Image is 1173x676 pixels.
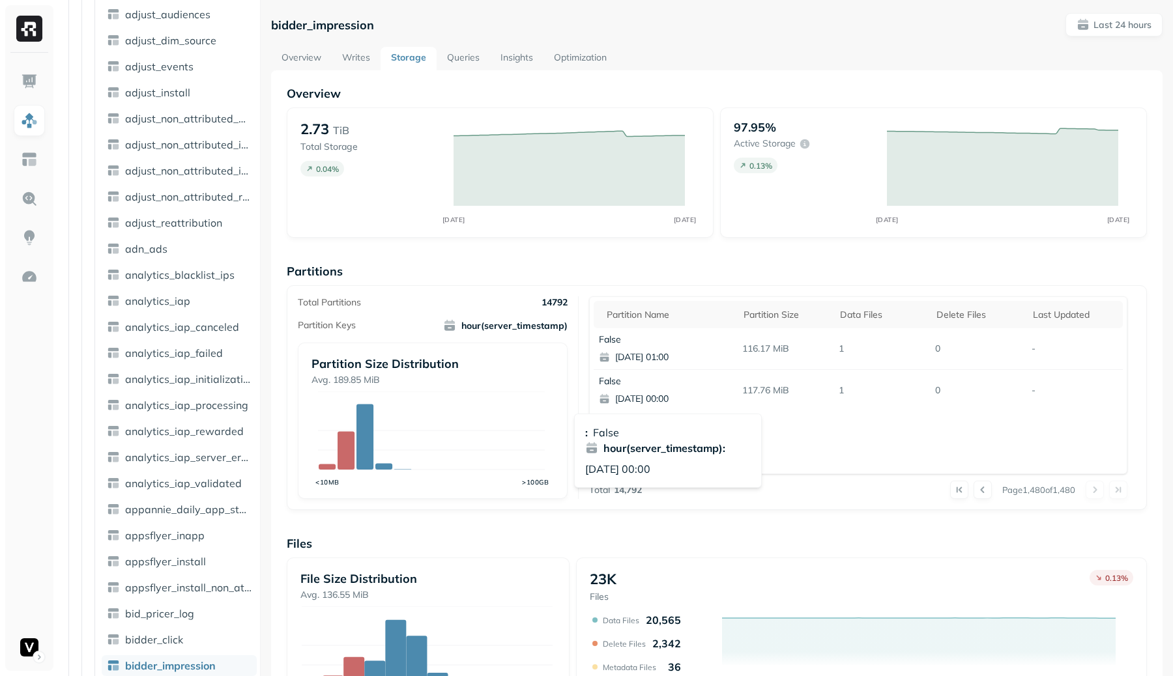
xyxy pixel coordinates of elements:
[107,320,120,333] img: table
[1107,216,1129,224] tspan: [DATE]
[287,536,1147,551] p: Files
[21,151,38,168] img: Asset Explorer
[652,637,681,650] p: 2,342
[936,309,1020,321] div: Delete Files
[1065,13,1163,36] button: Last 24 hours
[21,73,38,90] img: Dashboard
[298,319,356,331] p: Partition Keys
[833,379,930,402] p: 1
[102,395,257,415] a: analytics_iap_processing
[125,659,216,672] span: bidder_impression
[102,473,257,494] a: analytics_iap_validated
[1002,484,1075,496] p: Page 1,480 of 1,480
[300,120,329,138] p: 2.73
[298,296,361,309] p: Total Partitions
[125,138,252,151] span: adjust_non_attributed_iap
[734,120,776,135] p: 97.95%
[437,47,490,70] a: Queries
[599,333,742,346] p: False
[125,581,252,594] span: appsflyer_install_non_attr
[125,164,252,177] span: adjust_non_attributed_install
[107,399,120,412] img: table
[102,238,257,259] a: adn_ads
[585,425,588,440] p: :
[271,18,374,33] p: bidder_impression
[125,294,190,307] span: analytics_iap
[1093,19,1151,31] p: Last 24 hours
[102,186,257,207] a: adjust_non_attributed_reattribution
[603,440,725,456] p: hour(server_timestamp) :
[20,638,38,656] img: Voodoo
[107,294,120,307] img: table
[593,425,619,440] p: False
[271,47,332,70] a: Overview
[594,328,747,369] button: False[DATE] 01:00
[603,662,656,672] p: Metadata Files
[615,351,742,364] p: [DATE] 01:00
[102,56,257,77] a: adjust_events
[102,603,257,624] a: bid_pricer_log
[21,268,38,285] img: Optimization
[102,160,257,181] a: adjust_non_attributed_install
[930,337,1026,360] p: 0
[603,615,639,625] p: Data Files
[1026,379,1123,402] p: -
[443,319,568,332] span: hour(server_timestamp)
[737,379,833,402] p: 117.76 MiB
[607,309,731,321] div: Partition name
[107,503,120,516] img: table
[107,112,120,125] img: table
[102,82,257,103] a: adjust_install
[316,164,339,174] p: 0.04 %
[316,478,340,486] tspan: <10MB
[1033,309,1117,321] div: Last updated
[107,451,120,464] img: table
[102,317,257,337] a: analytics_iap_canceled
[673,216,696,224] tspan: [DATE]
[107,34,120,47] img: table
[107,346,120,359] img: table
[125,86,190,99] span: adjust_install
[875,216,898,224] tspan: [DATE]
[668,660,681,673] p: 36
[646,613,681,627] p: 20,565
[125,373,252,386] span: analytics_iap_initialization
[744,309,827,321] div: Partition size
[125,242,167,255] span: adn_ads
[102,369,257,389] a: analytics_iap_initialization
[543,47,617,70] a: Optimization
[749,161,772,171] p: 0.13 %
[125,555,206,568] span: appsflyer_install
[107,425,120,438] img: table
[107,190,120,203] img: table
[102,525,257,546] a: appsflyer_inapp
[107,607,120,620] img: table
[102,30,257,51] a: adjust_dim_source
[300,571,555,586] p: File Size Distribution
[107,164,120,177] img: table
[107,659,120,672] img: table
[1026,337,1123,360] p: -
[590,570,616,588] p: 23K
[590,591,616,603] p: Files
[102,447,257,468] a: analytics_iap_server_error
[615,393,742,406] p: [DATE] 00:00
[21,229,38,246] img: Insights
[107,529,120,542] img: table
[594,370,747,411] button: False[DATE] 00:00
[102,421,257,442] a: analytics_iap_rewarded
[125,633,183,646] span: bidder_click
[125,503,252,516] span: appannie_daily_app_stats_agg
[107,60,120,73] img: table
[125,60,194,73] span: adjust_events
[300,141,440,153] p: Total Storage
[542,296,568,309] p: 14792
[490,47,543,70] a: Insights
[107,86,120,99] img: table
[102,629,257,650] a: bidder_click
[442,216,465,224] tspan: [DATE]
[125,477,242,490] span: analytics_iap_validated
[21,112,38,129] img: Assets
[833,337,930,360] p: 1
[287,264,1147,279] p: Partitions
